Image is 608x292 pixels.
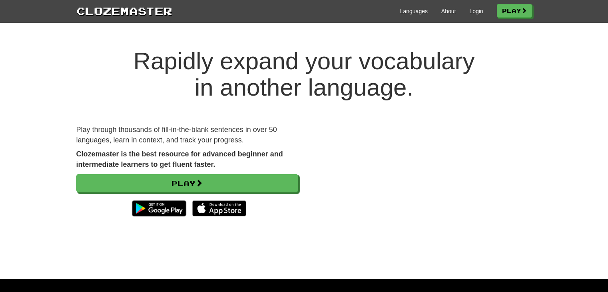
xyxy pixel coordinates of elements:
a: Clozemaster [76,3,172,18]
p: Play through thousands of fill-in-the-blank sentences in over 50 languages, learn in context, and... [76,125,298,145]
strong: Clozemaster is the best resource for advanced beginner and intermediate learners to get fluent fa... [76,150,283,168]
a: Languages [400,7,428,15]
img: Get it on Google Play [128,196,190,220]
a: Play [497,4,532,18]
a: Play [76,174,298,192]
img: Download_on_the_App_Store_Badge_US-UK_135x40-25178aeef6eb6b83b96f5f2d004eda3bffbb37122de64afbaef7... [192,200,246,216]
a: About [441,7,456,15]
a: Login [469,7,483,15]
